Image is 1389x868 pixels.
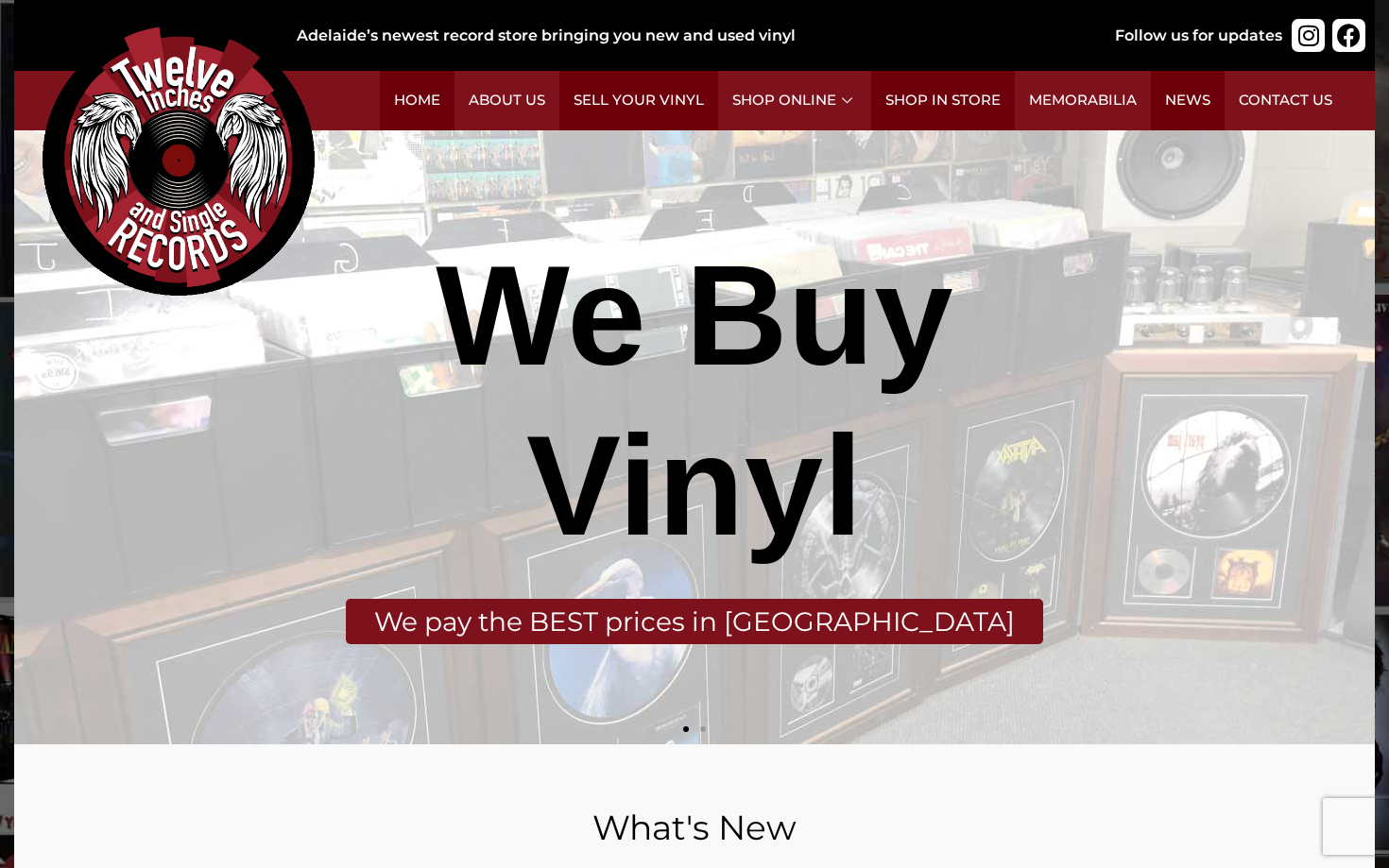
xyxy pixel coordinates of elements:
div: 1 / 2 [14,130,1375,744]
a: Shop Online [718,71,871,130]
a: Contact Us [1225,71,1346,130]
div: We Buy Vinyl [277,230,1112,570]
div: We pay the BEST prices in [GEOGRAPHIC_DATA] [346,599,1043,644]
a: We Buy VinylWe pay the BEST prices in [GEOGRAPHIC_DATA] [14,130,1375,744]
a: About Us [454,71,559,130]
a: Shop in Store [871,71,1015,130]
span: Go to slide 2 [700,726,706,732]
h2: What's New [61,810,1328,844]
a: Home [380,71,454,130]
a: News [1151,71,1225,130]
span: Go to slide 1 [683,726,689,732]
div: Follow us for updates [1115,25,1282,47]
a: Memorabilia [1015,71,1151,130]
div: Adelaide’s newest record store bringing you new and used vinyl [297,25,1055,47]
a: Sell Your Vinyl [559,71,718,130]
div: Slides [14,130,1375,744]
